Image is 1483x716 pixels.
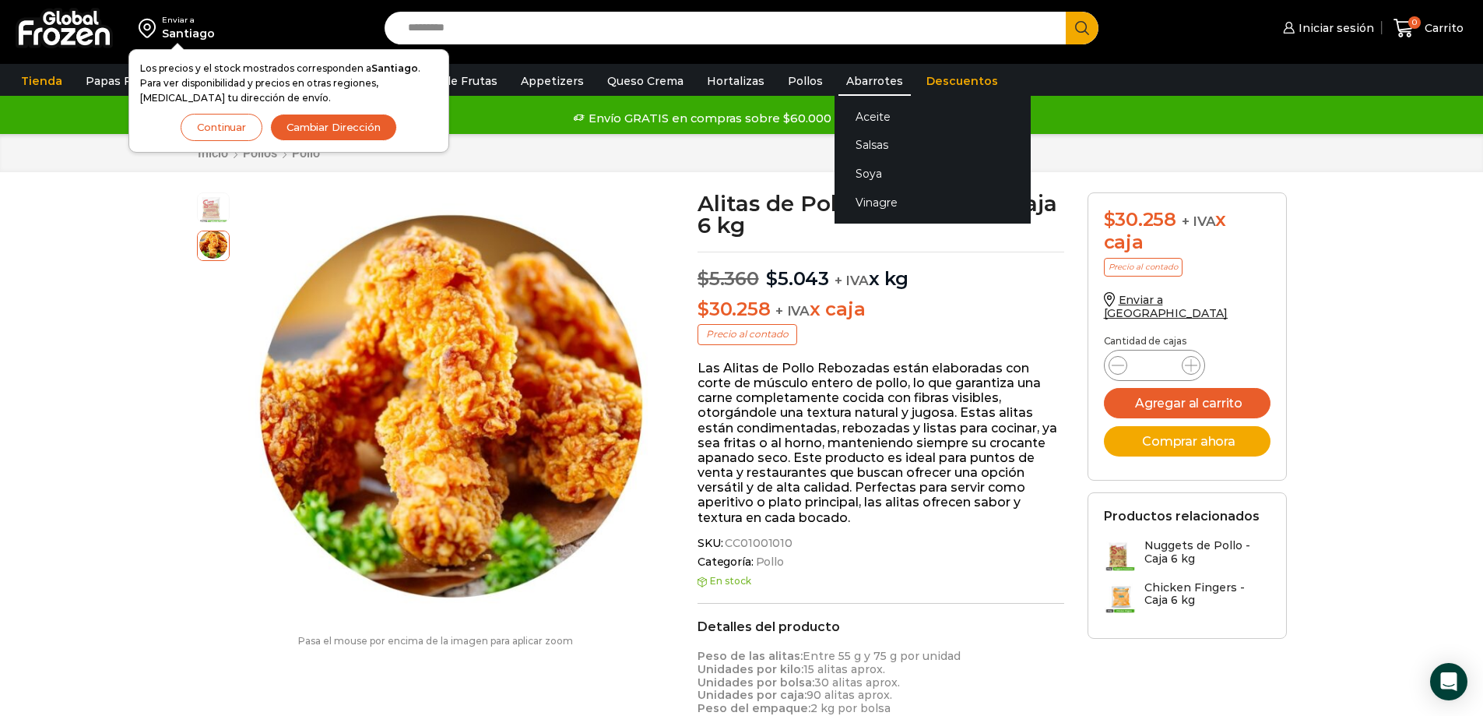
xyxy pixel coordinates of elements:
[780,66,831,96] a: Pollos
[242,146,278,160] a: Pollos
[698,688,807,702] strong: Unidades por caja:
[698,267,759,290] bdi: 5.360
[181,114,262,141] button: Continuar
[270,114,397,141] button: Cambiar Dirección
[291,146,321,160] a: Pollo
[698,675,814,690] strong: Unidades por bolsa:
[698,701,810,715] strong: Peso del empaque:
[835,273,869,288] span: + IVA
[766,267,778,290] span: $
[599,66,691,96] a: Queso Crema
[13,66,70,96] a: Tienda
[197,146,321,160] nav: Breadcrumb
[237,192,665,620] div: 2 / 2
[1104,581,1270,615] a: Chicken Fingers - Caja 6 kg
[78,66,164,96] a: Papas Fritas
[1104,388,1270,418] button: Agregar al carrito
[1104,258,1183,277] p: Precio al contado
[400,66,505,96] a: Pulpa de Frutas
[1144,581,1270,608] h3: Chicken Fingers - Caja 6 kg
[1066,12,1098,44] button: Search button
[698,662,803,676] strong: Unidades por kilo:
[197,636,675,647] p: Pasa el mouse por encima de la imagen para aplicar zoom
[698,192,1064,236] h1: Alitas de Pollo Rebozadas – Caja 6 kg
[835,160,1031,189] a: Soya
[1295,20,1374,36] span: Iniciar sesión
[162,15,215,26] div: Enviar a
[698,537,1064,550] span: SKU:
[1408,16,1421,29] span: 0
[698,649,803,663] strong: Peso de las alitas:
[698,324,797,344] p: Precio al contado
[1279,12,1374,44] a: Iniciar sesión
[1104,209,1270,254] div: x caja
[1104,539,1270,573] a: Nuggets de Pollo - Caja 6 kg
[698,298,770,320] bdi: 30.258
[371,62,418,74] strong: Santiago
[1104,426,1270,457] button: Comprar ahora
[197,146,229,160] a: Inicio
[775,303,810,319] span: + IVA
[1430,663,1467,700] div: Open Intercom Messenger
[198,229,229,260] span: alitas-de-pollo
[698,267,709,290] span: $
[198,193,229,224] span: alitas-pollo
[835,131,1031,160] a: Salsas
[162,26,215,41] div: Santiago
[1104,208,1176,231] bdi: 30.258
[1390,10,1467,47] a: 0 Carrito
[513,66,592,96] a: Appetizers
[835,102,1031,131] a: Aceite
[754,556,784,569] a: Pollo
[838,66,911,96] a: Abarrotes
[835,188,1031,217] a: Vinagre
[698,298,1064,321] p: x caja
[698,556,1064,569] span: Categoría:
[237,192,665,620] img: alitas-de-pollo
[698,576,1064,587] p: En stock
[1140,354,1169,376] input: Product quantity
[698,619,1064,634] h2: Detalles del producto
[1144,539,1270,566] h3: Nuggets de Pollo - Caja 6 kg
[1421,20,1464,36] span: Carrito
[919,66,1006,96] a: Descuentos
[1104,293,1228,320] a: Enviar a [GEOGRAPHIC_DATA]
[140,61,438,106] p: Los precios y el stock mostrados corresponden a . Para ver disponibilidad y precios en otras regi...
[1104,509,1260,524] h2: Productos relacionados
[139,15,162,41] img: address-field-icon.svg
[766,267,829,290] bdi: 5.043
[1182,213,1216,229] span: + IVA
[698,298,709,320] span: $
[698,361,1064,525] p: Las Alitas de Pollo Rebozadas están elaboradas con corte de músculo entero de pollo, lo que garan...
[1104,336,1270,347] p: Cantidad de cajas
[1104,208,1116,231] span: $
[722,537,792,550] span: CC01001010
[699,66,772,96] a: Hortalizas
[698,252,1064,291] p: x kg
